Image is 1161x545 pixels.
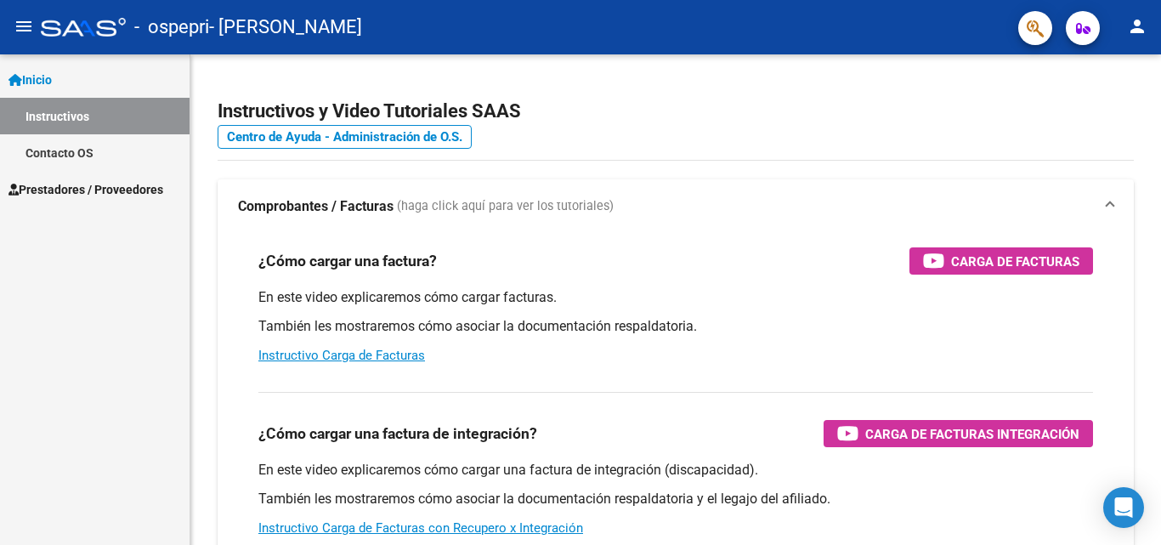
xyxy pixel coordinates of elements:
[951,251,1079,272] span: Carga de Facturas
[258,288,1093,307] p: En este video explicaremos cómo cargar facturas.
[218,95,1134,128] h2: Instructivos y Video Tutoriales SAAS
[1103,487,1144,528] div: Open Intercom Messenger
[238,197,394,216] strong: Comprobantes / Facturas
[258,490,1093,508] p: También les mostraremos cómo asociar la documentación respaldatoria y el legajo del afiliado.
[8,180,163,199] span: Prestadores / Proveedores
[218,179,1134,234] mat-expansion-panel-header: Comprobantes / Facturas (haga click aquí para ver los tutoriales)
[258,317,1093,336] p: También les mostraremos cómo asociar la documentación respaldatoria.
[258,422,537,446] h3: ¿Cómo cargar una factura de integración?
[258,348,425,363] a: Instructivo Carga de Facturas
[397,197,614,216] span: (haga click aquí para ver los tutoriales)
[1127,16,1147,37] mat-icon: person
[258,461,1093,480] p: En este video explicaremos cómo cargar una factura de integración (discapacidad).
[258,520,583,536] a: Instructivo Carga de Facturas con Recupero x Integración
[14,16,34,37] mat-icon: menu
[134,9,209,46] span: - ospepri
[8,71,52,89] span: Inicio
[865,423,1079,445] span: Carga de Facturas Integración
[218,125,472,149] a: Centro de Ayuda - Administración de O.S.
[824,420,1093,447] button: Carga de Facturas Integración
[209,9,362,46] span: - [PERSON_NAME]
[258,249,437,273] h3: ¿Cómo cargar una factura?
[909,247,1093,275] button: Carga de Facturas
